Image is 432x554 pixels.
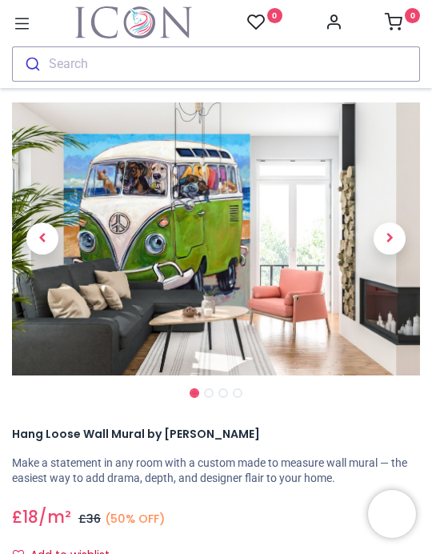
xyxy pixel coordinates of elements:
[368,490,416,538] iframe: Brevo live chat
[12,143,74,335] a: Previous
[359,143,421,335] a: Next
[22,505,38,528] span: 18
[49,58,88,70] div: Search
[86,511,101,527] span: 36
[374,223,406,255] span: Next
[12,102,420,376] img: Hang Loose Wall Mural by CR Townsend
[75,6,192,38] a: Logo of Icon Wall Stickers
[247,13,282,33] a: 0
[12,427,420,443] h1: Hang Loose Wall Mural by [PERSON_NAME]
[405,8,420,23] sup: 0
[78,511,101,527] span: £
[26,223,58,255] span: Previous
[75,6,192,38] img: Icon Wall Stickers
[267,8,282,23] sup: 0
[12,456,420,487] p: Make a statement in any room with a custom made to measure wall mural — the easiest way to add dr...
[385,18,420,30] a: 0
[12,46,420,82] button: Search
[38,505,71,528] span: /m²
[12,506,38,529] span: £
[325,18,342,30] a: Account Info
